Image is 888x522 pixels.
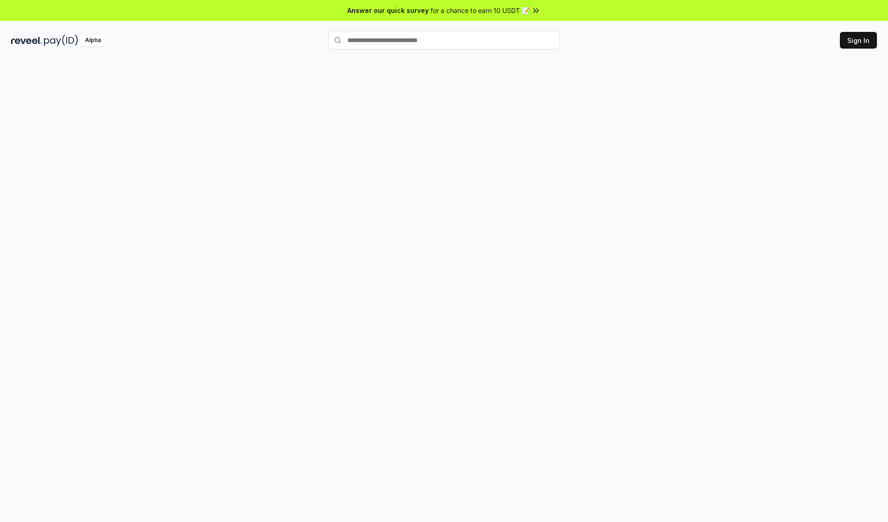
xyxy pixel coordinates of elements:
button: Sign In [840,32,877,49]
span: Answer our quick survey [347,6,429,15]
img: pay_id [44,35,78,46]
img: reveel_dark [11,35,42,46]
span: for a chance to earn 10 USDT 📝 [431,6,530,15]
div: Alpha [80,35,106,46]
